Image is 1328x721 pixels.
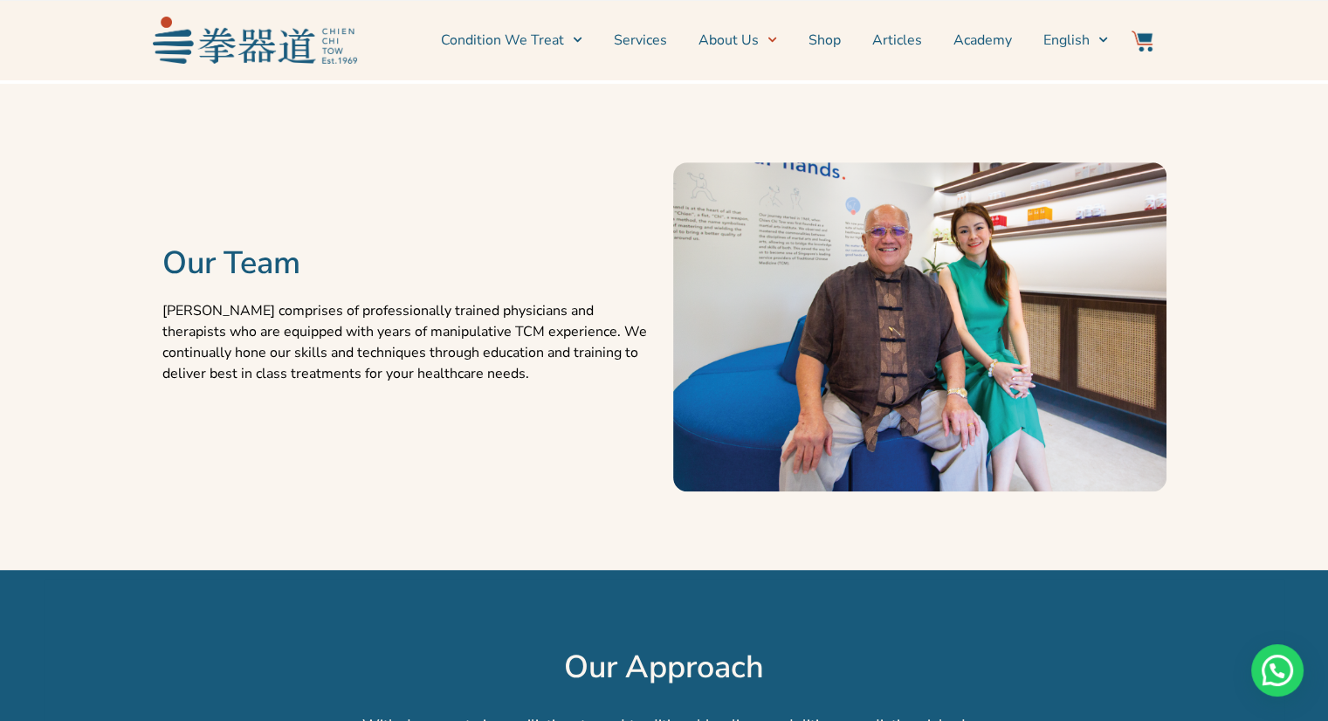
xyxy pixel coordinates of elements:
[1132,31,1153,51] img: Website Icon-03
[1043,18,1108,62] a: English
[808,18,841,62] a: Shop
[162,244,656,283] h2: Our Team
[162,300,656,384] p: [PERSON_NAME] comprises of professionally trained physicians and therapists who are equipped with...
[441,18,582,62] a: Condition We Treat
[953,18,1012,62] a: Academy
[53,649,1276,687] h2: Our Approach
[698,18,777,62] a: About Us
[614,18,667,62] a: Services
[366,18,1108,62] nav: Menu
[872,18,922,62] a: Articles
[1043,30,1090,51] span: English
[673,162,1166,491] img: Untitled-3-01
